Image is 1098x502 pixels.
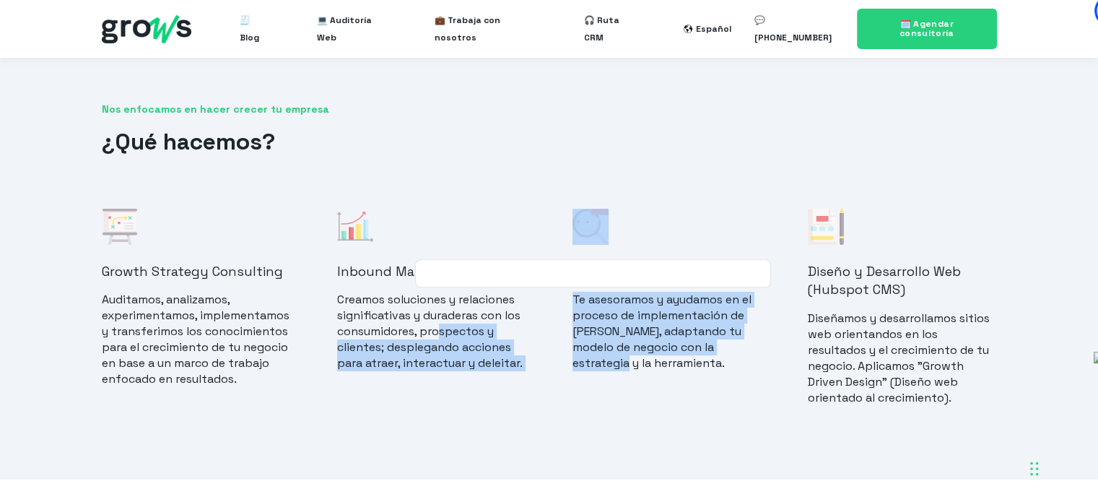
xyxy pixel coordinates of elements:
[575,267,621,280] span: AI Actions
[899,18,954,39] span: 🗓️ Agendar consultoría
[337,209,373,245] img: 002-statistics
[337,262,526,280] h4: Inbound Marketing & Sales
[102,126,997,158] h2: ¿Qué hacemos?
[808,311,997,406] p: Diseñamos y desarrollamos sitios web orientandos en los resultados y el crecimiento de tu negocio...
[624,270,632,277] img: arrow-down.svg
[660,267,762,280] div: Disable Quick Actions
[102,103,997,117] span: Nos enfocamos en hacer crecer tu empresa
[440,267,464,280] div: Copy
[435,6,538,52] a: 💼 Trabaja con nosotros
[754,6,839,52] a: 💬 [PHONE_NUMBER]
[1030,447,1039,490] div: Arrastrar
[475,268,487,280] img: text-note.svg
[643,267,655,280] img: text-close.svg
[696,20,731,38] div: Español
[857,9,997,49] a: 🗓️ Agendar consultoría
[1026,433,1098,502] iframe: Chat Widget
[240,6,270,52] a: 🧾 Blog
[559,268,570,280] img: text-ai.svg
[424,268,436,280] img: text-copy.svg
[337,292,526,371] p: Creamos soluciones y relaciones significativas y duraderas con los consumidores, prospectos y cli...
[102,209,138,245] img: 001-strategy
[808,209,844,245] img: Diseño y Desarrollo Web (Hubspot CMS)
[584,6,637,52] a: 🎧 Ruta CRM
[572,292,762,371] p: Te asesoramos y ayudamos en el proceso de implementación de [PERSON_NAME], adaptando tu modelo de...
[102,15,191,43] img: grows - hubspot
[491,267,546,280] div: Add to Note
[102,262,291,280] h4: Growth Strategy Consulting
[317,6,388,52] a: 💻 Auditoría Web
[1026,433,1098,502] div: Widget de chat
[572,209,609,245] img: 021-analysis
[102,292,291,387] p: Auditamos, analizamos, experimentamos, implementamos y transferimos los conocimientos para el cre...
[808,262,997,298] h4: Diseño y Desarrollo Web (Hubspot CMS)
